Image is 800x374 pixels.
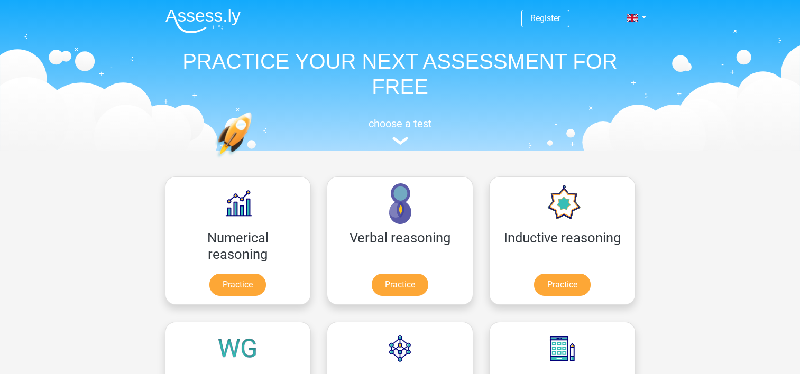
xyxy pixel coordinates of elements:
a: Register [530,13,560,23]
h5: choose a test [157,117,643,130]
img: Assessly [165,8,241,33]
img: practice [215,112,293,208]
a: Practice [534,274,591,296]
img: assessment [392,137,408,145]
a: choose a test [157,117,643,145]
h1: PRACTICE YOUR NEXT ASSESSMENT FOR FREE [157,49,643,99]
a: Practice [209,274,266,296]
a: Practice [372,274,428,296]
